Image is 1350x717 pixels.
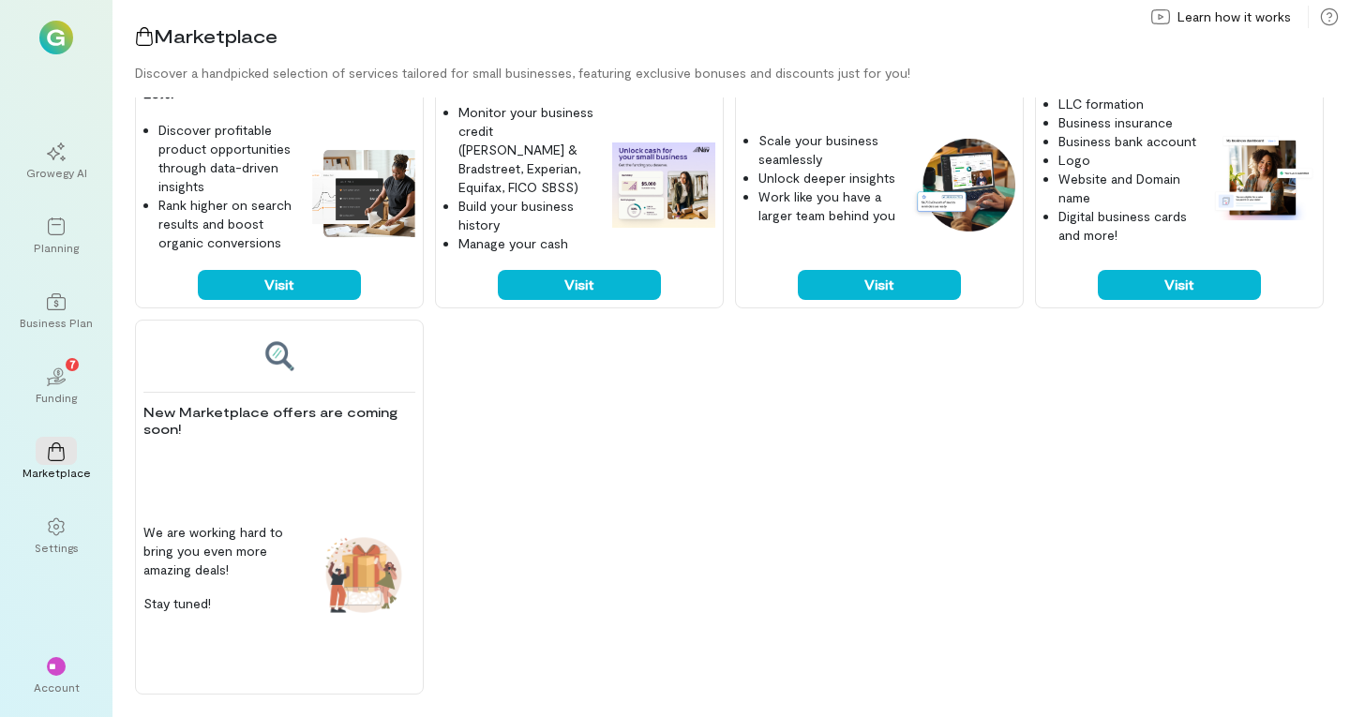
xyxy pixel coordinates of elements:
li: Rank higher on search results and boost organic conversions [158,196,297,252]
li: Scale your business seamlessly [758,131,897,169]
span: Marketplace [154,24,277,47]
li: Discover profitable product opportunities through data-driven insights [158,121,297,196]
li: Website and Domain name [1058,170,1197,207]
button: Visit [498,270,661,300]
div: Discover a handpicked selection of services tailored for small businesses, featuring exclusive bo... [135,64,1350,82]
li: Business insurance [1058,113,1197,132]
button: Visit [1098,270,1261,300]
a: Marketplace [22,427,90,495]
li: Manage your cash [458,234,597,253]
div: Business Plan [20,315,93,330]
img: Tailor Brands feature [1212,133,1315,221]
li: Logo [1058,151,1197,170]
img: Coming soon feature [312,524,415,627]
a: Planning [22,202,90,270]
div: Funding [36,390,77,405]
li: Business bank account [1058,132,1197,151]
img: QuickBooks feature [912,139,1015,232]
span: Learn how it works [1177,7,1291,26]
div: Account [34,680,80,695]
a: Growegy AI [22,127,90,195]
li: Build your business history [458,197,597,234]
img: Jungle Scout feature [312,150,415,237]
div: Growegy AI [26,165,87,180]
li: LLC formation [1058,95,1197,113]
li: Unlock deeper insights [758,169,897,187]
p: Stay tuned! [143,594,297,613]
p: We are working hard to bring you even more amazing deals! [143,523,297,579]
img: Nav feature [612,142,715,229]
a: Business Plan [22,277,90,345]
li: Monitor your business credit ([PERSON_NAME] & Bradstreet, Experian, Equifax, FICO SBSS) [458,103,597,197]
a: Funding [22,352,90,420]
li: Digital business cards and more! [1058,207,1197,245]
li: Work like you have a larger team behind you [758,187,897,225]
button: Visit [798,270,961,300]
div: Planning [34,240,79,255]
button: Visit [198,270,361,300]
img: Coming soon [263,339,295,373]
span: 7 [69,355,76,372]
div: Settings [35,540,79,555]
div: Marketplace [22,465,91,480]
p: New Marketplace offers are coming soon! [143,404,415,438]
a: Settings [22,502,90,570]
